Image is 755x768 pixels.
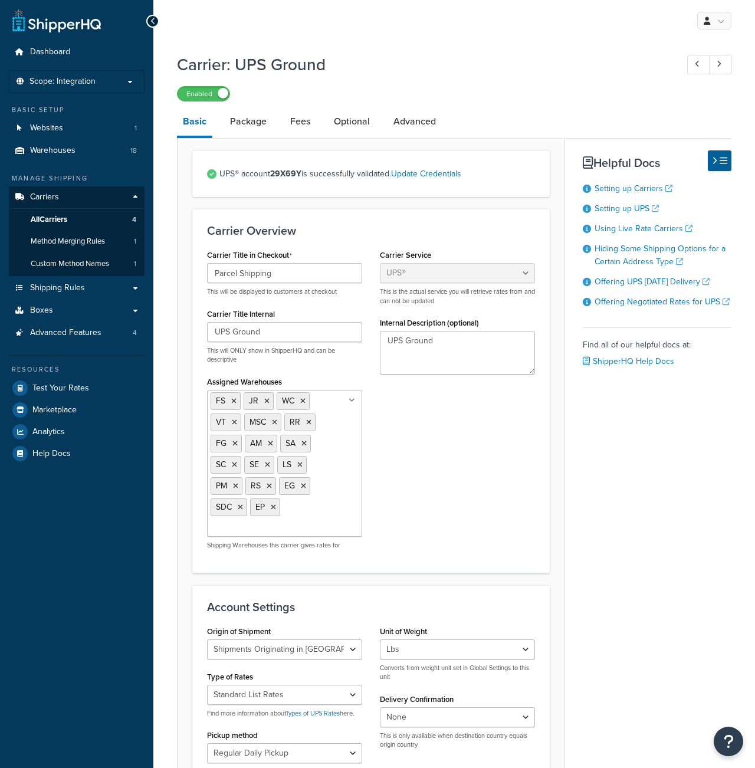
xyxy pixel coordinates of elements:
[9,443,145,464] a: Help Docs
[207,731,258,740] label: Pickup method
[255,501,265,513] span: EP
[9,173,145,183] div: Manage Shipping
[9,322,145,344] a: Advanced Features4
[380,319,479,327] label: Internal Description (optional)
[9,399,145,421] a: Marketplace
[285,437,296,449] span: SA
[207,251,292,260] label: Carrier Title in Checkout
[380,731,535,750] p: This is only available when destination country equals origin country
[9,117,145,139] li: Websites
[251,480,261,492] span: RS
[270,168,301,180] strong: 29X69Y
[30,123,63,133] span: Websites
[380,627,427,636] label: Unit of Weight
[595,275,710,288] a: Offering UPS [DATE] Delivery
[31,215,67,225] span: All Carriers
[130,146,137,156] span: 18
[9,421,145,442] a: Analytics
[219,166,535,182] span: UPS® account is successfully validated.
[32,383,89,393] span: Test Your Rates
[132,215,136,225] span: 4
[9,322,145,344] li: Advanced Features
[380,287,535,306] p: This is the actual service you will retrieve rates from and can not be updated
[284,480,295,492] span: EG
[709,55,732,74] a: Next Record
[207,672,253,681] label: Type of Rates
[177,53,665,76] h1: Carrier: UPS Ground
[207,287,362,296] p: This will be displayed to customers at checkout
[134,237,136,247] span: 1
[380,695,454,704] label: Delivery Confirmation
[134,259,136,269] span: 1
[216,458,226,471] span: SC
[9,105,145,115] div: Basic Setup
[380,664,535,682] p: Converts from weight unit set in Global Settings to this unit
[30,306,53,316] span: Boxes
[250,416,266,428] span: MSC
[216,501,232,513] span: SDC
[216,480,227,492] span: PM
[30,192,59,202] span: Carriers
[283,458,291,471] span: LS
[249,395,258,407] span: JR
[30,283,85,293] span: Shipping Rules
[31,259,109,269] span: Custom Method Names
[30,146,75,156] span: Warehouses
[31,237,105,247] span: Method Merging Rules
[216,416,226,428] span: VT
[133,328,137,338] span: 4
[9,41,145,63] a: Dashboard
[9,117,145,139] a: Websites1
[595,296,730,308] a: Offering Negotiated Rates for UPS
[30,47,70,57] span: Dashboard
[9,209,145,231] a: AllCarriers4
[388,107,442,136] a: Advanced
[708,150,731,171] button: Hide Help Docs
[32,427,65,437] span: Analytics
[284,107,316,136] a: Fees
[207,346,362,365] p: This will ONLY show in ShipperHQ and can be descriptive
[714,727,743,756] button: Open Resource Center
[134,123,137,133] span: 1
[9,378,145,399] a: Test Your Rates
[380,251,431,260] label: Carrier Service
[207,310,275,319] label: Carrier Title Internal
[178,87,229,101] label: Enabled
[9,231,145,252] a: Method Merging Rules1
[32,449,71,459] span: Help Docs
[9,186,145,208] a: Carriers
[224,107,273,136] a: Package
[177,107,212,138] a: Basic
[9,186,145,276] li: Carriers
[9,140,145,162] li: Warehouses
[285,708,340,718] a: Types of UPS Rates
[595,242,726,268] a: Hiding Some Shipping Options for a Certain Address Type
[207,541,362,550] p: Shipping Warehouses this carrier gives rates for
[207,600,535,613] h3: Account Settings
[595,222,692,235] a: Using Live Rate Carriers
[583,327,731,370] div: Find all of our helpful docs at:
[30,328,101,338] span: Advanced Features
[9,140,145,162] a: Warehouses18
[250,458,259,471] span: SE
[250,437,262,449] span: AM
[32,405,77,415] span: Marketplace
[595,202,659,215] a: Setting up UPS
[207,378,282,386] label: Assigned Warehouses
[9,300,145,321] li: Boxes
[595,182,672,195] a: Setting up Carriers
[687,55,710,74] a: Previous Record
[207,224,535,237] h3: Carrier Overview
[9,231,145,252] li: Method Merging Rules
[216,437,226,449] span: FG
[391,168,461,180] a: Update Credentials
[290,416,300,428] span: RR
[9,277,145,299] a: Shipping Rules
[282,395,294,407] span: WC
